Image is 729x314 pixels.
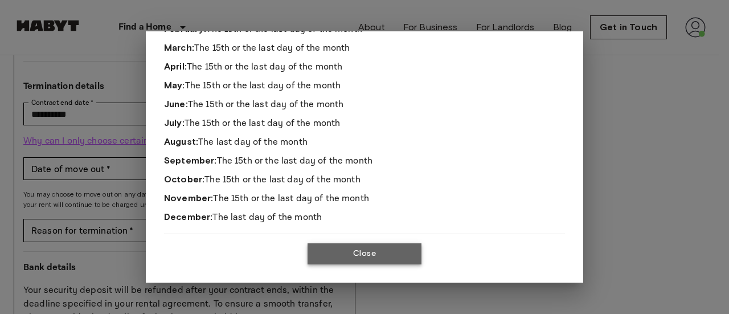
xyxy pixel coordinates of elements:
[164,79,565,93] p: The 15th or the last day of the month
[164,155,217,166] b: September :
[164,41,565,55] p: The 15th or the last day of the month
[164,42,194,53] b: March :
[164,154,565,168] p: The 15th or the last day of the month
[164,116,565,131] p: The 15th or the last day of the month
[164,135,565,149] p: The last day of the month
[164,97,565,112] p: The 15th or the last day of the month
[164,99,188,109] b: June :
[164,173,565,187] p: The 15th or the last day of the month
[164,136,198,147] b: August :
[164,60,565,74] p: The 15th or the last day of the month
[164,80,185,91] b: May :
[164,117,185,128] b: July :
[164,211,212,222] b: December :
[164,174,204,185] b: October :
[164,61,187,72] b: April :
[164,191,565,206] p: The 15th or the last day of the month
[164,193,213,203] b: November :
[164,210,565,225] p: The last day of the month
[308,243,421,264] button: Close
